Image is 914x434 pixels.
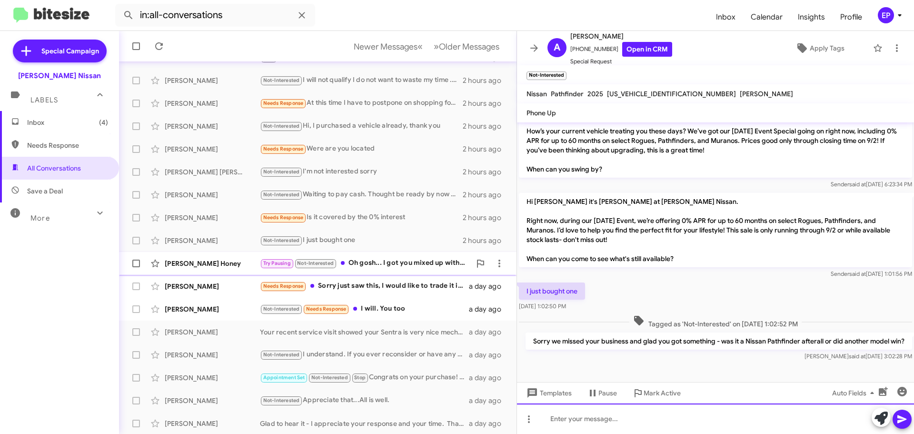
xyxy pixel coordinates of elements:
[263,397,300,404] span: Not-Interested
[13,40,107,62] a: Special Campaign
[27,163,81,173] span: All Conversations
[260,98,463,109] div: At this time I have to postpone on shopping for a new vehicle. I hope you understand
[260,372,469,383] div: Congrats on your purchase! Glad you got your dream vehicle - everyone should own theirs at least ...
[832,384,878,402] span: Auto Fields
[260,166,463,177] div: I'm not interested sorry
[463,236,509,245] div: 2 hours ago
[165,350,260,360] div: [PERSON_NAME]
[417,40,423,52] span: «
[743,3,790,31] a: Calendar
[165,167,260,177] div: [PERSON_NAME] [PERSON_NAME]
[165,396,260,405] div: [PERSON_NAME]
[260,121,463,131] div: Hi, I purchased a vehicle already, thank you
[263,214,304,221] span: Needs Response
[260,189,463,200] div: Waiting to pay cash. Thought be ready by now but broke [PERSON_NAME] then had a fall set back
[260,143,463,154] div: Were are you located
[849,270,866,277] span: said at
[625,384,688,402] button: Mark Active
[607,90,736,98] span: [US_VEHICLE_IDENTIFICATION_NUMBER]
[115,4,315,27] input: Search
[463,121,509,131] div: 2 hours ago
[463,144,509,154] div: 2 hours ago
[587,90,603,98] span: 2025
[165,236,260,245] div: [PERSON_NAME]
[165,282,260,291] div: [PERSON_NAME]
[527,90,547,98] span: Nissan
[263,352,300,358] span: Not-Interested
[629,315,802,329] span: Tagged as 'Not-Interested' on [DATE] 1:02:52 PM
[41,46,99,56] span: Special Campaign
[260,235,463,246] div: I just bought one
[463,190,509,200] div: 2 hours ago
[469,419,509,428] div: a day ago
[570,42,672,57] span: [PHONE_NUMBER]
[165,213,260,222] div: [PERSON_NAME]
[306,306,347,312] span: Needs Response
[579,384,625,402] button: Pause
[354,374,366,381] span: Stop
[165,419,260,428] div: [PERSON_NAME]
[554,40,560,55] span: A
[30,96,58,104] span: Labels
[165,144,260,154] div: [PERSON_NAME]
[297,260,334,266] span: Not-Interested
[263,123,300,129] span: Not-Interested
[463,167,509,177] div: 2 hours ago
[849,353,865,360] span: said at
[527,71,566,80] small: Not-Interested
[463,213,509,222] div: 2 hours ago
[870,7,904,23] button: EP
[263,77,300,83] span: Not-Interested
[263,283,304,289] span: Needs Response
[263,100,304,106] span: Needs Response
[165,259,260,268] div: [PERSON_NAME] Honey
[463,99,509,108] div: 2 hours ago
[311,374,348,381] span: Not-Interested
[790,3,833,31] a: Insights
[519,283,585,300] p: I just bought one
[469,327,509,337] div: a day ago
[708,3,743,31] a: Inbox
[263,374,305,381] span: Appointment Set
[165,373,260,383] div: [PERSON_NAME]
[463,76,509,85] div: 2 hours ago
[260,258,471,269] div: Oh gosh... I got you mixed up with another dealer we bought a jeep from. We live in [US_STATE] no...
[348,37,428,56] button: Previous
[519,193,912,267] p: Hi [PERSON_NAME] it's [PERSON_NAME] at [PERSON_NAME] Nissan. Right now, during our [DATE] Event, ...
[165,76,260,85] div: [PERSON_NAME]
[644,384,681,402] span: Mark Active
[878,7,894,23] div: EP
[263,306,300,312] span: Not-Interested
[263,169,300,175] span: Not-Interested
[622,42,672,57] a: Open in CRM
[165,304,260,314] div: [PERSON_NAME]
[260,75,463,86] div: I will not qualify I do not want to waste my time ..thank you not intrested
[165,99,260,108] div: [PERSON_NAME]
[18,71,101,81] div: [PERSON_NAME] Nissan
[260,349,469,360] div: I understand. If you ever reconsider or have any questions in the future, feel free to reach out....
[771,40,868,57] button: Apply Tags
[740,90,793,98] span: [PERSON_NAME]
[517,384,579,402] button: Templates
[99,118,108,127] span: (4)
[165,190,260,200] div: [PERSON_NAME]
[526,333,912,350] p: Sorry we missed your business and glad you got something - was it a Nissan Pathfinder afterall or...
[434,40,439,52] span: »
[527,109,556,117] span: Phone Up
[519,103,912,178] p: Hi [PERSON_NAME] it's [PERSON_NAME] at [PERSON_NAME] Nissan. How’s your current vehicle treating ...
[469,373,509,383] div: a day ago
[263,146,304,152] span: Needs Response
[260,212,463,223] div: Is it covered by the 0% interest
[27,186,63,196] span: Save a Deal
[833,3,870,31] span: Profile
[525,384,572,402] span: Templates
[831,270,912,277] span: Sender [DATE] 1:01:56 PM
[260,419,469,428] div: Glad to hear it - I appreciate your response and your time. Thank you [PERSON_NAME]
[519,303,566,310] span: [DATE] 1:02:50 PM
[30,214,50,222] span: More
[598,384,617,402] span: Pause
[469,350,509,360] div: a day ago
[165,121,260,131] div: [PERSON_NAME]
